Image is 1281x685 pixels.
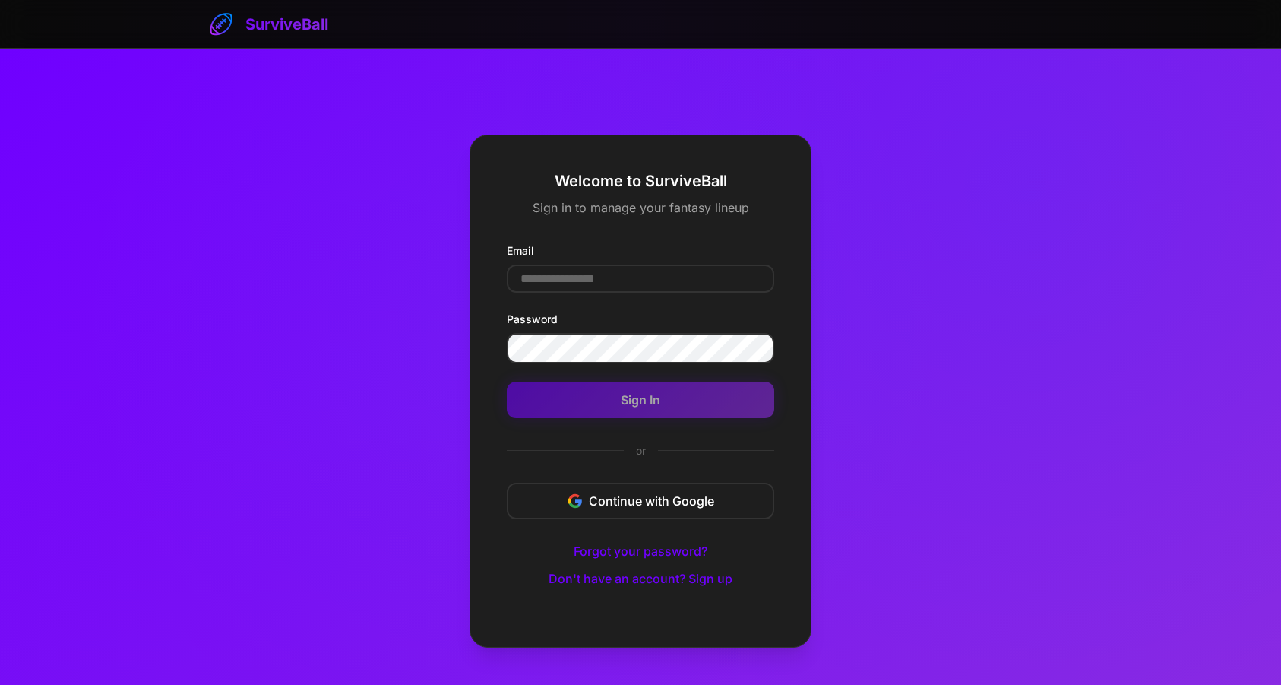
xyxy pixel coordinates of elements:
label: Password [507,311,774,327]
button: Continue with Google [507,483,774,519]
button: Sign In [507,382,774,418]
img: SurviveBall [209,12,233,36]
p: Sign in to manage your fantasy lineup [507,197,774,218]
button: Don't have an account? Sign up [536,565,745,592]
span: or [624,442,658,458]
h2: Welcome to SurviveBall [507,172,774,191]
a: SurviveBall [209,12,328,36]
label: Email [507,243,774,258]
button: Forgot your password? [561,538,720,565]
